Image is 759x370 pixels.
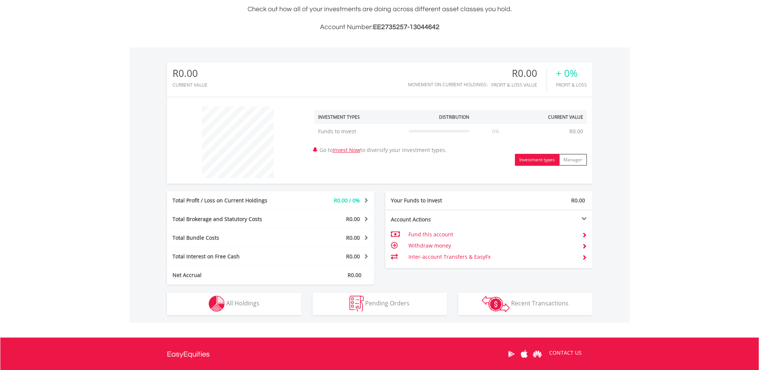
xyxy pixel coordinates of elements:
td: R0.00 [566,124,587,139]
a: Huawei [531,342,544,366]
h3: Account Number: [167,22,592,32]
button: Recent Transactions [458,293,592,315]
button: All Holdings [167,293,301,315]
div: Total Interest on Free Cash [167,253,288,260]
span: R0.00 [348,271,361,279]
div: Profit & Loss Value [491,83,547,87]
td: Fund this account [408,229,576,240]
button: Pending Orders [312,293,447,315]
div: Net Accrual [167,271,288,279]
span: R0.00 [346,234,360,241]
td: Withdraw money [408,240,576,251]
span: Recent Transactions [511,299,569,307]
th: Investment Types [314,110,405,124]
span: R0.00 [346,253,360,260]
span: R0.00 / 0% [334,197,360,204]
div: + 0% [556,68,587,79]
span: EE2735257-13044642 [373,24,439,31]
a: Google Play [505,342,518,366]
a: Apple [518,342,531,366]
div: R0.00 [491,68,547,79]
div: R0.00 [172,68,208,79]
div: Account Actions [385,216,489,223]
div: Total Profit / Loss on Current Holdings [167,197,288,204]
div: Go to to diversify your investment types. [309,103,592,166]
div: Your Funds to Invest [385,197,489,204]
img: pending_instructions-wht.png [349,296,364,312]
div: Total Brokerage and Statutory Costs [167,215,288,223]
span: All Holdings [226,299,259,307]
span: Pending Orders [365,299,410,307]
div: Movement on Current Holdings: [408,82,488,87]
td: 0% [473,124,519,139]
button: Investment types [515,154,559,166]
img: transactions-zar-wht.png [482,296,510,312]
div: Profit & Loss [556,83,587,87]
button: Manager [559,154,587,166]
a: Invest Now [333,146,360,153]
th: Current Value [519,110,587,124]
span: R0.00 [346,215,360,223]
td: Inter-account Transfers & EasyFx [408,251,576,262]
div: Total Bundle Costs [167,234,288,242]
div: Check out how all of your investments are doing across different asset classes you hold. [167,4,592,32]
a: CONTACT US [544,342,587,363]
div: CURRENT VALUE [172,83,208,87]
span: R0.00 [571,197,585,204]
img: holdings-wht.png [209,296,225,312]
div: Distribution [439,114,469,120]
td: Funds to Invest [314,124,405,139]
